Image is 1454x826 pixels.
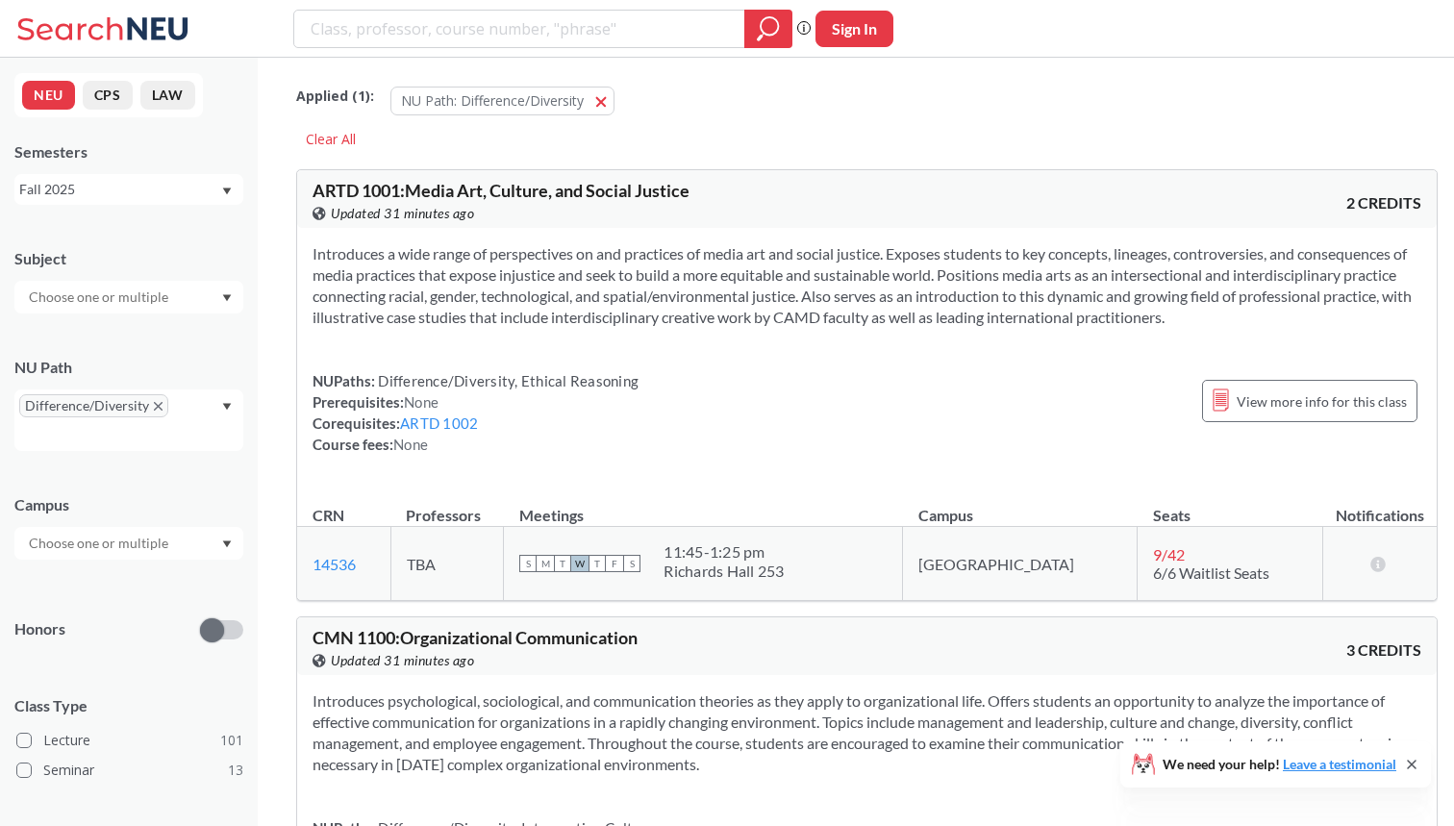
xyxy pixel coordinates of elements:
span: 101 [220,730,243,751]
button: Sign In [815,11,893,47]
span: ARTD 1001 : Media Art, Culture, and Social Justice [313,180,689,201]
span: 6/6 Waitlist Seats [1153,563,1269,582]
div: Clear All [296,125,365,154]
div: magnifying glass [744,10,792,48]
span: We need your help! [1163,758,1396,771]
svg: Dropdown arrow [222,403,232,411]
div: 11:45 - 1:25 pm [664,542,784,562]
button: LAW [140,81,195,110]
span: 9 / 42 [1153,545,1185,563]
section: Introduces a wide range of perspectives on and practices of media art and social justice. Exposes... [313,243,1421,328]
span: 2 CREDITS [1346,192,1421,213]
div: Fall 2025Dropdown arrow [14,174,243,205]
div: Semesters [14,141,243,163]
p: Honors [14,618,65,640]
th: Professors [390,486,504,527]
button: NEU [22,81,75,110]
div: Subject [14,248,243,269]
a: 14536 [313,555,356,573]
td: [GEOGRAPHIC_DATA] [903,527,1138,601]
svg: Dropdown arrow [222,294,232,302]
svg: magnifying glass [757,15,780,42]
div: Fall 2025 [19,179,220,200]
svg: Dropdown arrow [222,188,232,195]
svg: X to remove pill [154,402,163,411]
div: NUPaths: Prerequisites: Corequisites: Course fees: [313,370,639,455]
span: None [393,436,428,453]
span: Difference/Diversity, Ethical Reasoning [375,372,639,389]
span: T [589,555,606,572]
section: Introduces psychological, sociological, and communication theories as they apply to organizationa... [313,690,1421,775]
span: S [519,555,537,572]
div: Difference/DiversityX to remove pillDropdown arrow [14,389,243,451]
span: Updated 31 minutes ago [331,203,474,224]
td: TBA [390,527,504,601]
div: CRN [313,505,344,526]
span: Updated 31 minutes ago [331,650,474,671]
th: Seats [1138,486,1323,527]
input: Choose one or multiple [19,286,181,309]
th: Notifications [1323,486,1438,527]
span: NU Path: Difference/Diversity [401,91,584,110]
span: T [554,555,571,572]
label: Lecture [16,728,243,753]
span: 3 CREDITS [1346,639,1421,661]
a: Leave a testimonial [1283,756,1396,772]
span: W [571,555,589,572]
svg: Dropdown arrow [222,540,232,548]
input: Choose one or multiple [19,532,181,555]
input: Class, professor, course number, "phrase" [309,13,731,45]
span: M [537,555,554,572]
button: CPS [83,81,133,110]
th: Meetings [504,486,903,527]
span: View more info for this class [1237,389,1407,413]
th: Campus [903,486,1138,527]
div: Richards Hall 253 [664,562,784,581]
span: 13 [228,760,243,781]
a: ARTD 1002 [400,414,478,432]
span: Difference/DiversityX to remove pill [19,394,168,417]
button: NU Path: Difference/Diversity [390,87,614,115]
div: Dropdown arrow [14,527,243,560]
div: Dropdown arrow [14,281,243,313]
span: Class Type [14,695,243,716]
span: None [404,393,439,411]
span: F [606,555,623,572]
span: S [623,555,640,572]
label: Seminar [16,758,243,783]
span: Applied ( 1 ): [296,86,374,107]
div: Campus [14,494,243,515]
span: CMN 1100 : Organizational Communication [313,627,638,648]
div: NU Path [14,357,243,378]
